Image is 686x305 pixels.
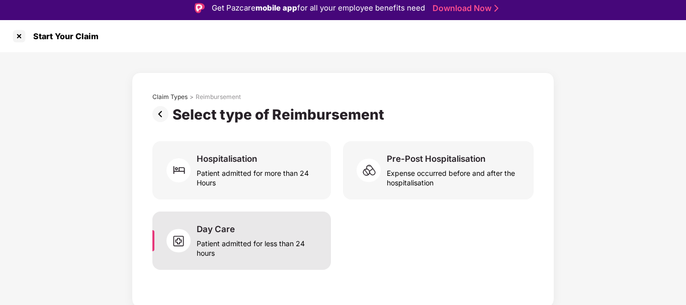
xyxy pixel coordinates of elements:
[212,2,425,14] div: Get Pazcare for all your employee benefits need
[166,226,197,256] img: svg+xml;base64,PHN2ZyB4bWxucz0iaHR0cDovL3d3dy53My5vcmcvMjAwMC9zdmciIHdpZHRoPSI2MCIgaGVpZ2h0PSI1OC...
[357,155,387,185] img: svg+xml;base64,PHN2ZyB4bWxucz0iaHR0cDovL3d3dy53My5vcmcvMjAwMC9zdmciIHdpZHRoPSI2MCIgaGVpZ2h0PSI1OC...
[197,224,235,235] div: Day Care
[196,93,241,101] div: Reimbursement
[433,3,495,14] a: Download Now
[173,106,388,123] div: Select type of Reimbursement
[166,155,197,185] img: svg+xml;base64,PHN2ZyB4bWxucz0iaHR0cDovL3d3dy53My5vcmcvMjAwMC9zdmciIHdpZHRoPSI2MCIgaGVpZ2h0PSI2MC...
[152,106,173,122] img: svg+xml;base64,PHN2ZyBpZD0iUHJldi0zMngzMiIgeG1sbnM9Imh0dHA6Ly93d3cudzMub3JnLzIwMDAvc3ZnIiB3aWR0aD...
[197,153,257,164] div: Hospitalisation
[195,3,205,13] img: Logo
[152,93,188,101] div: Claim Types
[494,3,498,14] img: Stroke
[197,164,319,187] div: Patient admitted for more than 24 Hours
[255,3,297,13] strong: mobile app
[387,153,485,164] div: Pre-Post Hospitalisation
[387,164,522,187] div: Expense occurred before and after the hospitalisation
[190,93,194,101] div: >
[197,235,319,258] div: Patient admitted for less than 24 hours
[27,31,99,41] div: Start Your Claim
